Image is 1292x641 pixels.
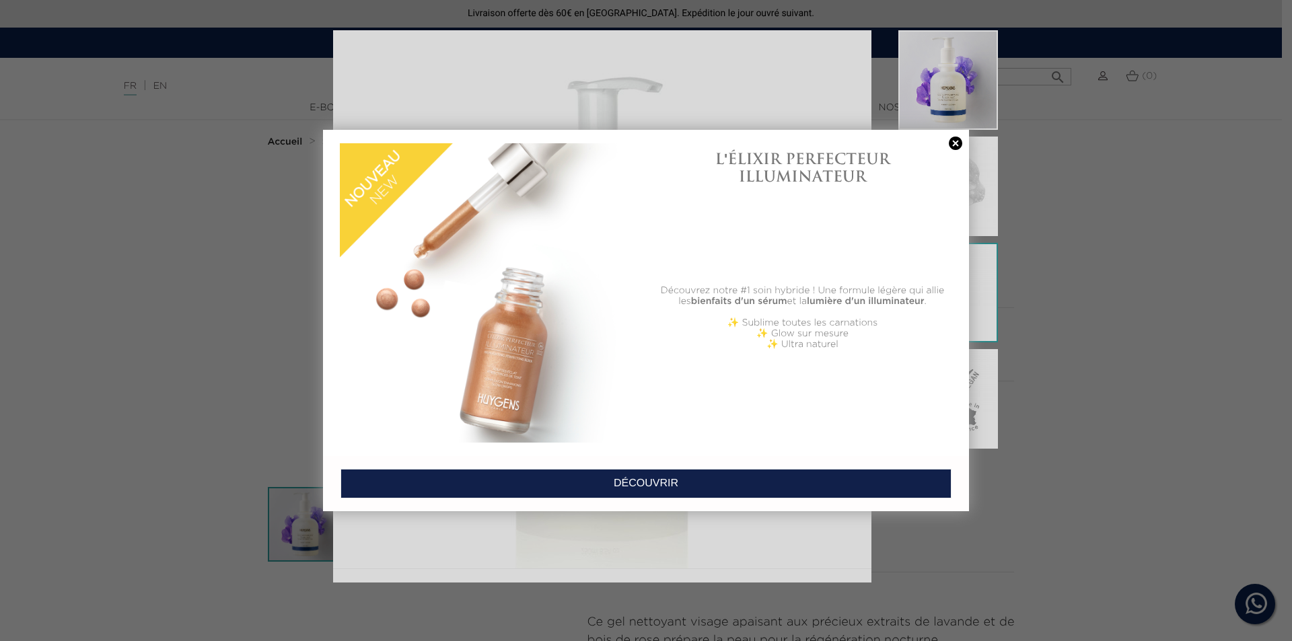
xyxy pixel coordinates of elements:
p: ✨ Sublime toutes les carnations [653,317,952,328]
a: DÉCOUVRIR [340,469,952,498]
p: Découvrez notre #1 soin hybride ! Une formule légère qui allie les et la . [653,285,952,307]
p: ✨ Glow sur mesure [653,328,952,339]
b: lumière d'un illuminateur [807,297,925,306]
h1: L'ÉLIXIR PERFECTEUR ILLUMINATEUR [653,150,952,186]
p: ✨ Ultra naturel [653,339,952,350]
b: bienfaits d'un sérum [691,297,787,306]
